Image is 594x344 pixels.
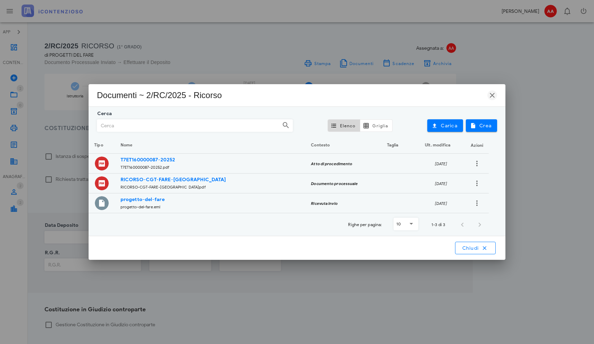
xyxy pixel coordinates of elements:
[121,142,132,147] span: Nome
[425,142,451,147] span: Ult. modifica
[95,110,112,117] label: Cerca
[97,120,280,131] input: Cerca
[121,205,160,209] small: progetto-del-fare.eml
[466,119,497,132] button: Crea
[89,137,115,154] th: Tipo: Non ordinato. Attiva per ordinare in ordine crescente.
[364,122,388,129] span: Griglia
[115,137,305,154] th: Nome: Non ordinato. Attiva per ordinare in ordine crescente.
[348,213,418,236] div: Righe per pagina:
[311,161,352,166] em: Atto di procedimento
[121,165,169,170] small: T7ET160000087-20252.pdf
[465,137,489,154] th: Azioni
[94,142,103,147] span: Tipo
[121,197,165,202] a: progetto-del-fare
[394,218,418,230] div: 10Righe per pagina:
[121,185,206,190] small: RICORSO-CGT-FARE-[GEOGRAPHIC_DATA]pdf
[121,177,226,183] a: RICORSO-CGT-FARE-[GEOGRAPHIC_DATA]
[311,181,358,186] em: Documento processuale
[427,119,463,132] button: Carica
[311,142,330,147] span: Contesto
[328,119,360,132] button: Elenco
[311,201,337,206] em: Ricevuta invio
[435,161,447,166] small: [DATE]
[396,221,401,227] div: 10
[97,90,222,101] div: Documenti ~ 2/RC/2025 - Ricorso
[433,122,457,129] span: Carica
[332,122,356,129] span: Elenco
[95,196,109,210] div: Clicca per aprire il documento
[471,122,492,129] span: Crea
[95,176,109,190] div: Clicca per aprire il documento
[416,137,465,154] th: Ult. modifica: Non ordinato. Attiva per ordinare in ordine crescente.
[455,242,496,254] button: Chiudi
[471,143,483,148] span: Azioni
[435,201,447,206] small: [DATE]
[402,218,406,230] input: Righe per pagina:
[121,157,175,163] a: T7ET160000087-20252
[431,222,445,228] div: 1-3 di 3
[435,181,447,186] small: [DATE]
[387,142,399,147] span: Taglia
[462,245,489,251] span: Chiudi
[360,119,393,132] button: Griglia
[305,137,375,154] th: Contesto: Non ordinato. Attiva per ordinare in ordine crescente.
[375,137,416,154] th: Taglia: Non ordinato. Attiva per ordinare in ordine crescente.
[95,157,109,170] div: Clicca per aprire il documento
